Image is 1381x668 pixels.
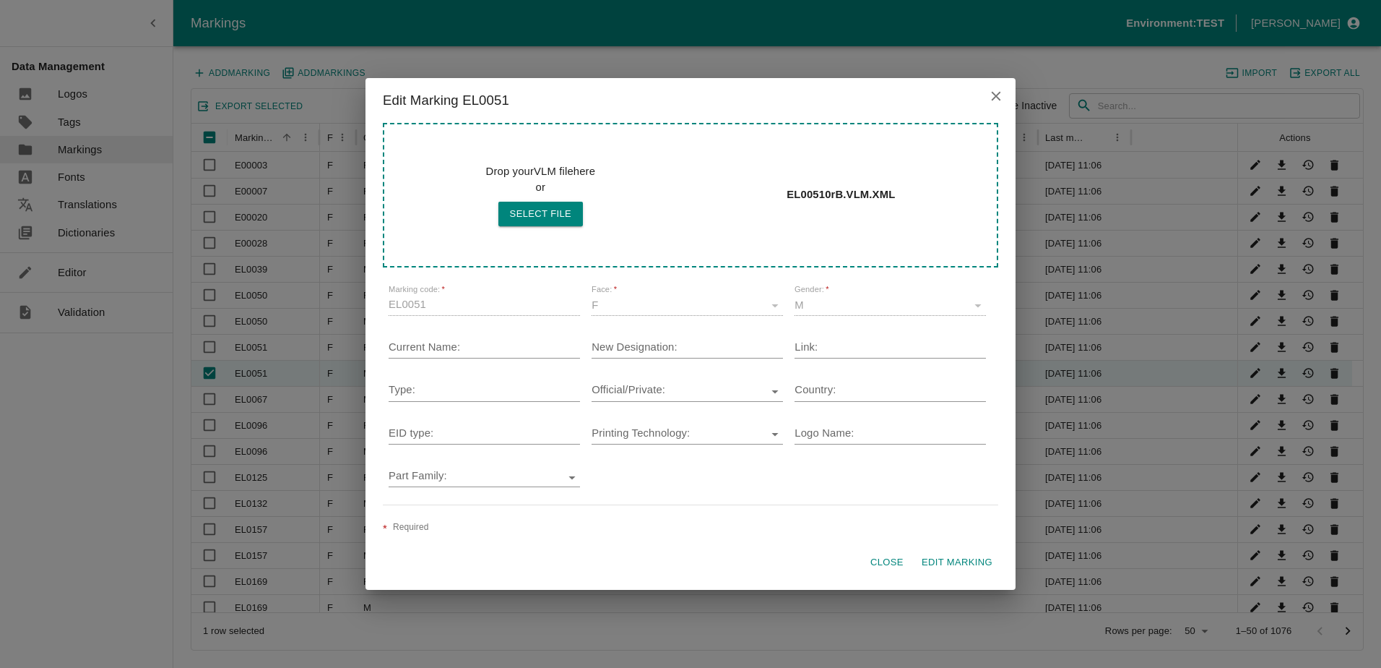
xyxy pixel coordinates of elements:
label: Marking code: [389,283,445,295]
button: Open [766,425,784,444]
p: EL00510rB.VLM.XML [787,187,895,202]
p: Drop your VLM file here [486,163,595,179]
button: Open [766,382,784,401]
button: Close [864,550,910,575]
button: Open [563,468,581,487]
h2: Edit Marking EL0051 [365,78,1016,123]
button: Edit Marking [916,550,998,575]
p: Required [393,521,429,535]
button: Drop yourVLM filehereorEL00510rB.VLM.XML [498,202,584,227]
button: close [982,82,1010,110]
label: Face: [592,283,617,295]
p: or [486,179,595,195]
label: Gender: [795,283,829,295]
